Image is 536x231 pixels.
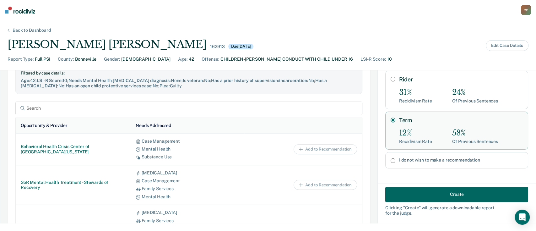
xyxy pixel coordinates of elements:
[68,78,83,83] span: Needs :
[399,129,432,138] div: 12%
[399,98,432,104] div: Recidivism Rate
[360,56,386,63] div: LSI-R Score :
[515,210,530,225] div: Open Intercom Messenger
[136,146,239,152] div: Mental Health
[521,5,531,15] div: C C
[136,170,239,176] div: [MEDICAL_DATA]
[37,78,62,83] span: LSI-R Score :
[21,71,357,76] div: Filtered by case details:
[385,205,528,216] div: Clicking " Create " will generate a downloadable report for the judge.
[521,5,531,15] button: CC
[121,56,171,63] div: [DEMOGRAPHIC_DATA]
[58,56,74,63] div: County :
[104,56,120,63] div: Gender :
[399,139,432,144] div: Recidivism Rate
[66,83,153,88] span: Has an open child protective services case :
[75,56,96,63] div: Bonneville
[220,56,353,63] div: CHILDREN-[PERSON_NAME] CONDUCT WITH CHILD UNDER 16
[136,210,239,215] div: [MEDICAL_DATA]
[136,178,239,184] div: Case Management
[178,56,187,63] div: Age :
[136,194,239,200] div: Mental Health
[5,28,58,33] div: Back to Dashboard
[452,88,498,97] div: 24%
[399,117,523,124] label: Term
[35,56,50,63] div: Full PSI
[160,83,170,88] span: Plea :
[5,7,35,14] img: Recidiviz
[452,98,498,104] div: Of Previous Sentences
[136,218,239,223] div: Family Services
[452,129,498,138] div: 58%
[136,186,239,191] div: Family Services
[387,56,392,63] div: 10
[228,44,253,49] div: Due [DATE]
[8,56,34,63] div: Report Type :
[294,180,357,190] button: Add to Recommendation
[385,187,528,202] button: Create
[136,123,171,128] div: Needs Addressed
[21,144,126,155] div: Behavioral Health Crisis Center of [GEOGRAPHIC_DATA][US_STATE]
[189,56,194,63] div: 42
[136,154,239,160] div: Substance Use
[210,44,225,49] div: 162913
[21,78,357,89] div: 42 ; 10 ; Mental Health ; None ; No ; No ; No ; No ; Guilty
[399,88,432,97] div: 31%
[486,40,528,51] button: Edit Case Details
[211,78,308,83] span: Has a prior history of supervision/incarceration :
[113,78,171,83] span: [MEDICAL_DATA] diagnosis :
[183,78,204,83] span: Is veteran :
[15,102,362,115] input: Search
[452,139,498,144] div: Of Previous Sentences
[399,157,523,163] label: I do not wish to make a recommendation
[8,38,206,51] div: [PERSON_NAME] [PERSON_NAME]
[21,123,68,128] div: Opportunity & Provider
[399,76,523,83] label: Rider
[136,139,239,144] div: Case Management
[21,78,327,88] span: Has a [MEDICAL_DATA] :
[21,78,30,83] span: Age :
[21,180,126,190] div: SöR Mental Health Treatment - Stewards of Recovery
[294,144,357,154] button: Add to Recommendation
[202,56,219,63] div: Offense :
